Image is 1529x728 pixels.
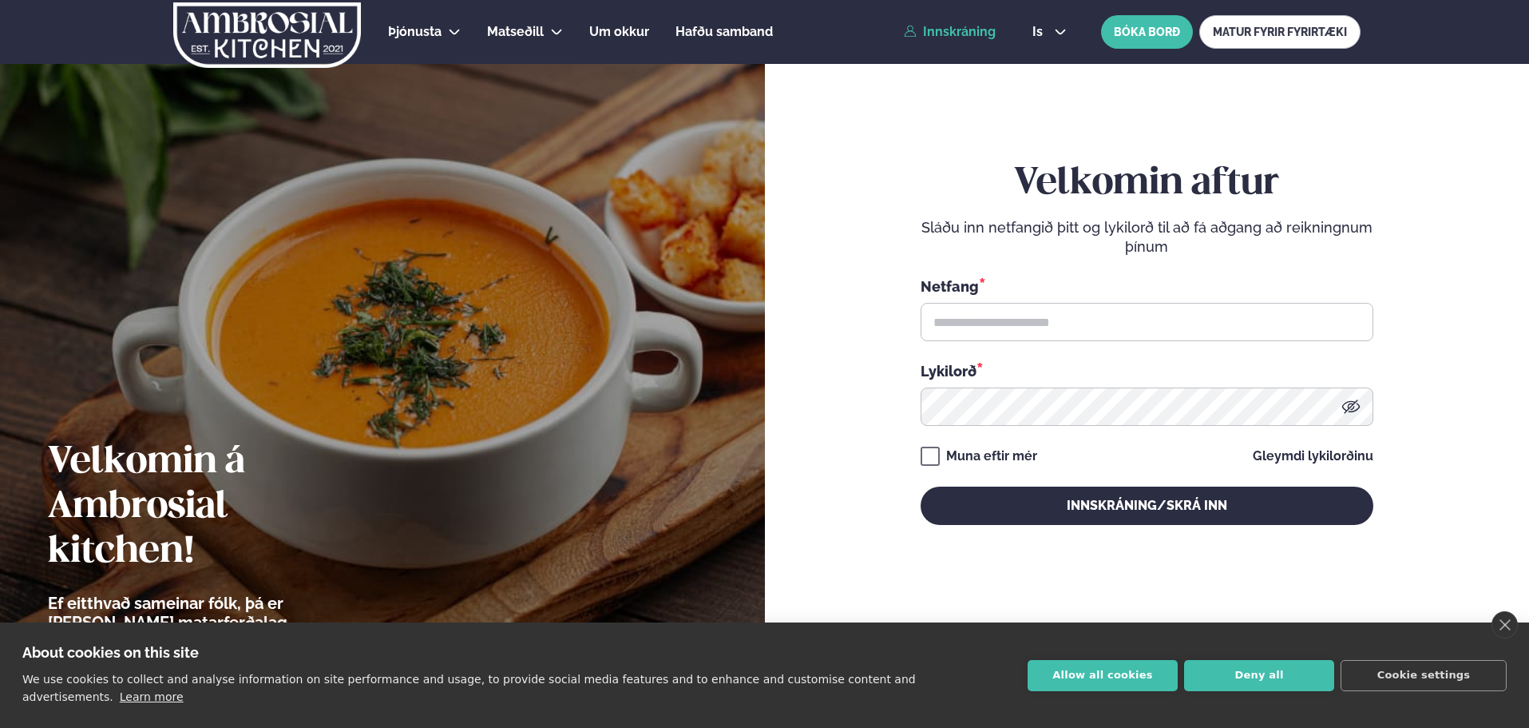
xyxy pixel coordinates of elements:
button: Allow all cookies [1028,660,1178,691]
button: Cookie settings [1341,660,1507,691]
span: Hafðu samband [675,24,773,39]
a: Innskráning [904,25,996,39]
strong: About cookies on this site [22,644,199,661]
a: Um okkur [589,22,649,42]
div: Netfang [921,276,1373,296]
button: Innskráning/Skrá inn [921,487,1373,525]
a: Matseðill [487,22,544,42]
a: Gleymdi lykilorðinu [1253,450,1373,463]
a: Þjónusta [388,22,442,42]
p: Sláðu inn netfangið þitt og lykilorð til að fá aðgang að reikningnum þínum [921,218,1373,257]
a: Hafðu samband [675,22,773,42]
h2: Velkomin aftur [921,161,1373,206]
a: Learn more [120,690,184,703]
span: Um okkur [589,24,649,39]
span: Matseðill [487,24,544,39]
a: close [1491,611,1518,638]
p: Ef eitthvað sameinar fólk, þá er [PERSON_NAME] matarferðalag. [48,594,379,632]
span: is [1032,26,1048,38]
img: logo [172,2,362,68]
button: is [1020,26,1079,38]
button: Deny all [1184,660,1334,691]
div: Lykilorð [921,360,1373,381]
a: MATUR FYRIR FYRIRTÆKI [1199,15,1361,49]
p: We use cookies to collect and analyse information on site performance and usage, to provide socia... [22,673,916,703]
h2: Velkomin á Ambrosial kitchen! [48,440,379,575]
span: Þjónusta [388,24,442,39]
button: BÓKA BORÐ [1101,15,1193,49]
